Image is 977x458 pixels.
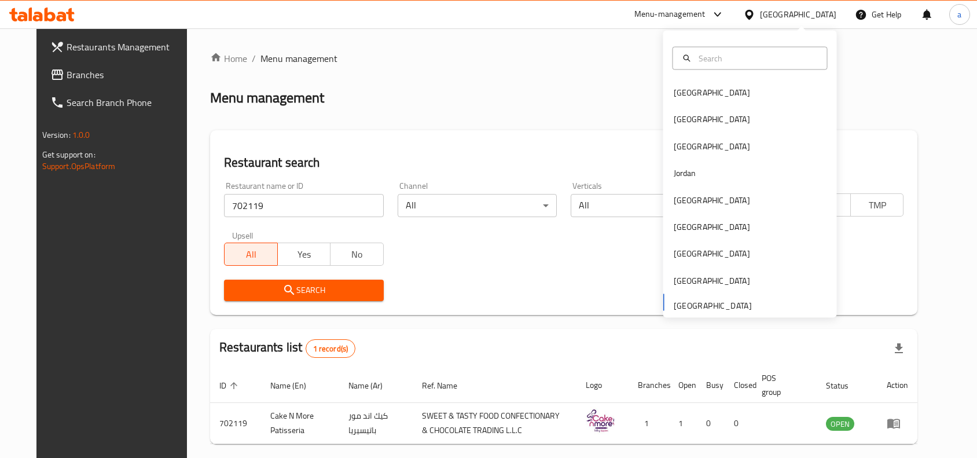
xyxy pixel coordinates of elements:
[634,8,706,21] div: Menu-management
[422,379,472,393] span: Ref. Name
[42,159,116,174] a: Support.OpsPlatform
[41,89,200,116] a: Search Branch Phone
[348,379,398,393] span: Name (Ar)
[42,127,71,142] span: Version:
[697,368,725,403] th: Busy
[887,416,908,430] div: Menu
[252,52,256,65] li: /
[413,403,576,444] td: SWEET & TASTY FOOD CONFECTIONARY & CHOCOLATE TRADING L.L.C
[957,8,961,21] span: a
[398,194,557,217] div: All
[674,167,696,179] div: Jordan
[229,246,273,263] span: All
[306,339,356,358] div: Total records count
[586,406,615,435] img: Cake N More Patisseria
[826,379,864,393] span: Status
[629,403,669,444] td: 1
[41,33,200,61] a: Restaurants Management
[219,379,241,393] span: ID
[67,96,190,109] span: Search Branch Phone
[674,274,750,287] div: [GEOGRAPHIC_DATA]
[210,52,917,65] nav: breadcrumb
[260,52,337,65] span: Menu management
[210,403,261,444] td: 702119
[760,8,836,21] div: [GEOGRAPHIC_DATA]
[674,140,750,152] div: [GEOGRAPHIC_DATA]
[669,403,697,444] td: 1
[42,147,96,162] span: Get support on:
[826,417,854,431] span: OPEN
[674,193,750,206] div: [GEOGRAPHIC_DATA]
[674,86,750,99] div: [GEOGRAPHIC_DATA]
[330,243,384,266] button: No
[697,403,725,444] td: 0
[335,246,379,263] span: No
[224,280,384,301] button: Search
[67,68,190,82] span: Branches
[224,243,278,266] button: All
[210,52,247,65] a: Home
[877,368,917,403] th: Action
[210,89,324,107] h2: Menu management
[885,335,913,362] div: Export file
[674,221,750,233] div: [GEOGRAPHIC_DATA]
[282,246,326,263] span: Yes
[855,197,899,214] span: TMP
[72,127,90,142] span: 1.0.0
[725,368,752,403] th: Closed
[306,343,355,354] span: 1 record(s)
[41,61,200,89] a: Branches
[725,403,752,444] td: 0
[210,368,917,444] table: enhanced table
[629,368,669,403] th: Branches
[219,339,355,358] h2: Restaurants list
[850,193,904,217] button: TMP
[576,368,629,403] th: Logo
[233,283,374,298] span: Search
[270,379,321,393] span: Name (En)
[694,52,820,64] input: Search
[277,243,331,266] button: Yes
[339,403,413,444] td: كيك اند مور باتيسيريا
[762,371,803,399] span: POS group
[232,231,254,239] label: Upsell
[674,247,750,260] div: [GEOGRAPHIC_DATA]
[261,403,339,444] td: Cake N More Patisseria
[669,368,697,403] th: Open
[674,113,750,126] div: [GEOGRAPHIC_DATA]
[67,40,190,54] span: Restaurants Management
[571,194,730,217] div: All
[224,154,903,171] h2: Restaurant search
[224,194,384,217] input: Search for restaurant name or ID..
